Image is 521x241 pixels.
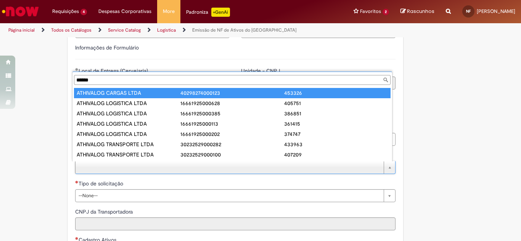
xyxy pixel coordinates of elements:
div: ATHIVALOG CARGAS LTDA [77,89,180,97]
div: 453326 [284,89,388,97]
div: 386851 [284,110,388,117]
div: 16661925000202 [180,130,284,138]
div: ATHIVALOG LOGISTICA LTDA [77,130,180,138]
div: 40298274000123 [180,89,284,97]
div: ATHIVALOG TRANSPORTE LTDA [77,140,180,148]
div: 16661925000385 [180,110,284,117]
div: 361415 [284,120,388,128]
div: 374747 [284,130,388,138]
ul: Transportadora [72,86,392,161]
div: ATHIVALOG LOGISTICA LTDA [77,99,180,107]
div: ATHIVALOG LOGISTICA LTDA [77,110,180,117]
div: 30232529000100 [180,151,284,158]
div: 16661925000628 [180,99,284,107]
div: 30232529000282 [180,140,284,148]
div: ATHIVALOG LOGISTICA LTDA [77,120,180,128]
div: ATHIVALOG TRANSPORTE LTDA [77,151,180,158]
div: 405751 [284,99,388,107]
div: 16661925000113 [180,120,284,128]
div: 407209 [284,151,388,158]
div: 433963 [284,140,388,148]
